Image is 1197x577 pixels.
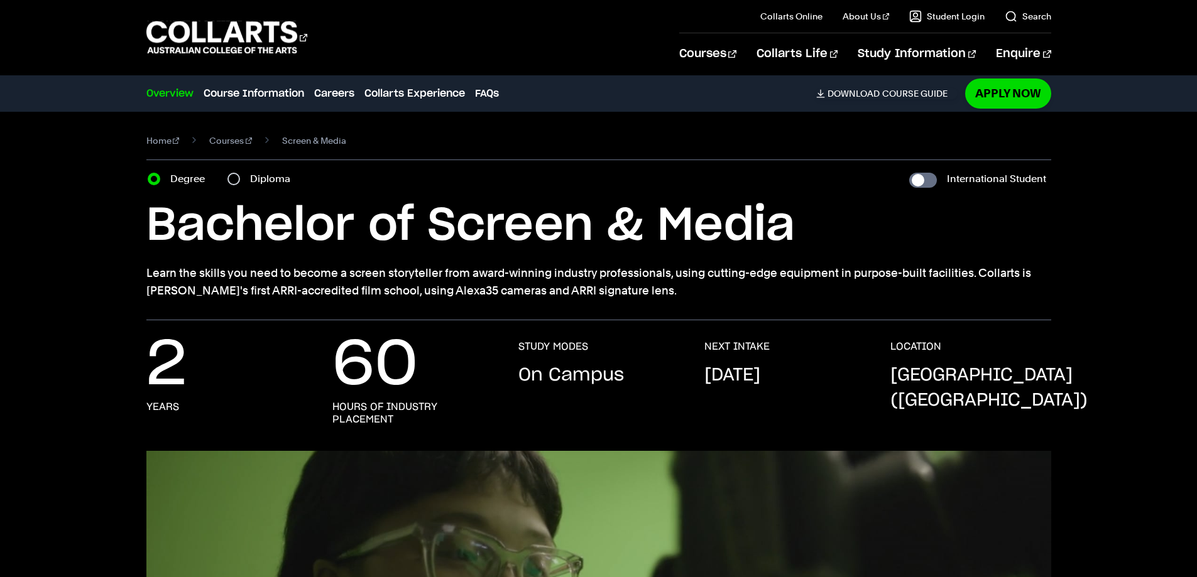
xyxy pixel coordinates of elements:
p: [GEOGRAPHIC_DATA] ([GEOGRAPHIC_DATA]) [890,363,1088,413]
span: Download [828,88,880,99]
a: Courses [679,33,736,75]
p: 60 [332,340,418,391]
label: Diploma [250,170,298,188]
a: Collarts Online [760,10,823,23]
a: About Us [843,10,889,23]
h3: LOCATION [890,340,941,353]
a: Course Information [204,86,304,101]
div: Go to homepage [146,19,307,55]
h3: hours of industry placement [332,401,493,426]
a: Enquire [996,33,1051,75]
h1: Bachelor of Screen & Media [146,198,1051,254]
h3: STUDY MODES [518,340,588,353]
p: [DATE] [704,363,760,388]
a: Careers [314,86,354,101]
a: Study Information [858,33,976,75]
h3: years [146,401,179,413]
a: FAQs [475,86,499,101]
p: 2 [146,340,187,391]
a: Collarts Life [757,33,838,75]
p: Learn the skills you need to become a screen storyteller from award-winning industry professional... [146,264,1051,299]
h3: NEXT INTAKE [704,340,770,353]
a: Overview [146,86,194,101]
a: Search [1005,10,1051,23]
label: International Student [947,170,1046,188]
a: Student Login [909,10,985,23]
label: Degree [170,170,212,188]
span: Screen & Media [282,132,346,149]
a: Apply Now [965,78,1051,108]
a: DownloadCourse Guide [816,88,958,99]
a: Courses [209,132,252,149]
a: Home [146,132,180,149]
a: Collarts Experience [364,86,465,101]
p: On Campus [518,363,624,388]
